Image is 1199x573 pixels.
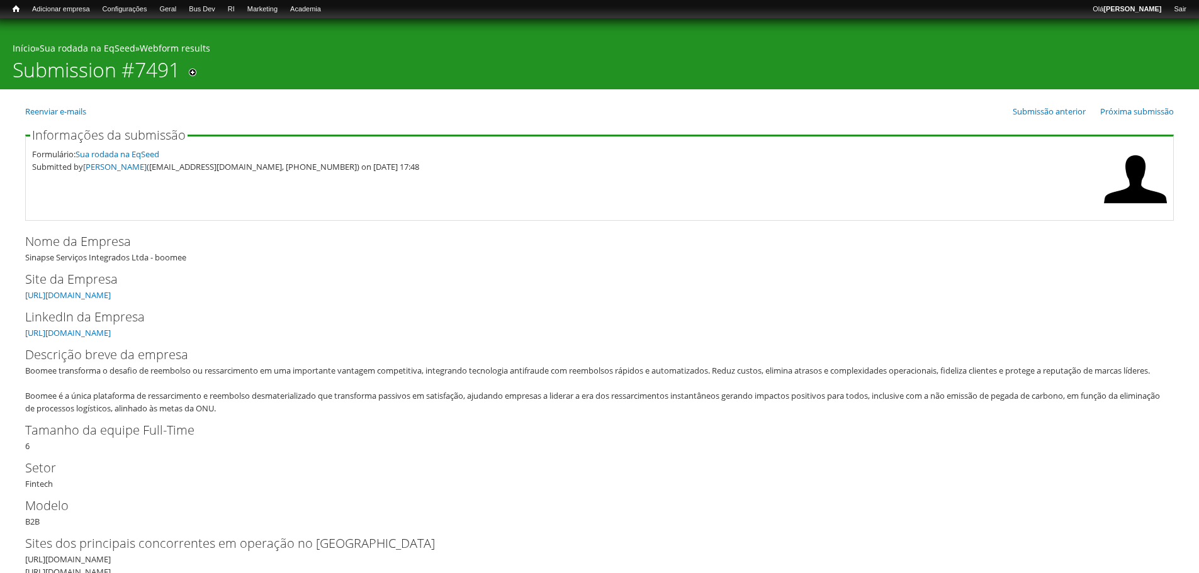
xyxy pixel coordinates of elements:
div: Sinapse Serviços Integrados Ltda - boomee [25,232,1174,264]
h1: Submission #7491 [13,58,180,89]
a: Academia [284,3,327,16]
label: LinkedIn da Empresa [25,308,1153,326]
a: Marketing [241,3,284,16]
span: Início [13,4,20,13]
a: Próxima submissão [1100,106,1174,117]
a: Adicionar empresa [26,3,96,16]
a: [PERSON_NAME] [83,161,147,172]
div: Formulário: [32,148,1098,160]
a: Olá[PERSON_NAME] [1086,3,1168,16]
div: 6 [25,421,1174,452]
div: Fintech [25,459,1174,490]
strong: [PERSON_NAME] [1103,5,1161,13]
label: Sites dos principais concorrentes em operação no [GEOGRAPHIC_DATA] [25,534,1153,553]
label: Nome da Empresa [25,232,1153,251]
label: Setor [25,459,1153,477]
a: Configurações [96,3,154,16]
div: Boomee transforma o desafio de reembolso ou ressarcimento em uma importante vantagem competitiva,... [25,364,1166,414]
a: Geral [153,3,183,16]
div: Submitted by ([EMAIL_ADDRESS][DOMAIN_NAME], [PHONE_NUMBER]) on [DATE] 17:48 [32,160,1098,173]
a: [URL][DOMAIN_NAME] [25,327,111,338]
a: [URL][DOMAIN_NAME] [25,289,111,301]
a: Início [13,42,35,54]
div: B2B [25,496,1174,528]
div: » » [13,42,1186,58]
a: Início [6,3,26,15]
a: Sua rodada na EqSeed [40,42,135,54]
a: RI [222,3,241,16]
a: Submissão anterior [1013,106,1086,117]
a: Webform results [140,42,210,54]
a: Bus Dev [183,3,222,16]
label: Modelo [25,496,1153,515]
label: Site da Empresa [25,270,1153,289]
a: Sair [1168,3,1193,16]
img: Foto de Vanildo Silva Oliveira [1104,148,1167,211]
label: Descrição breve da empresa [25,345,1153,364]
legend: Informações da submissão [30,129,188,142]
a: Sua rodada na EqSeed [76,148,159,160]
label: Tamanho da equipe Full-Time [25,421,1153,440]
a: Reenviar e-mails [25,106,86,117]
a: Ver perfil do usuário. [1104,202,1167,213]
